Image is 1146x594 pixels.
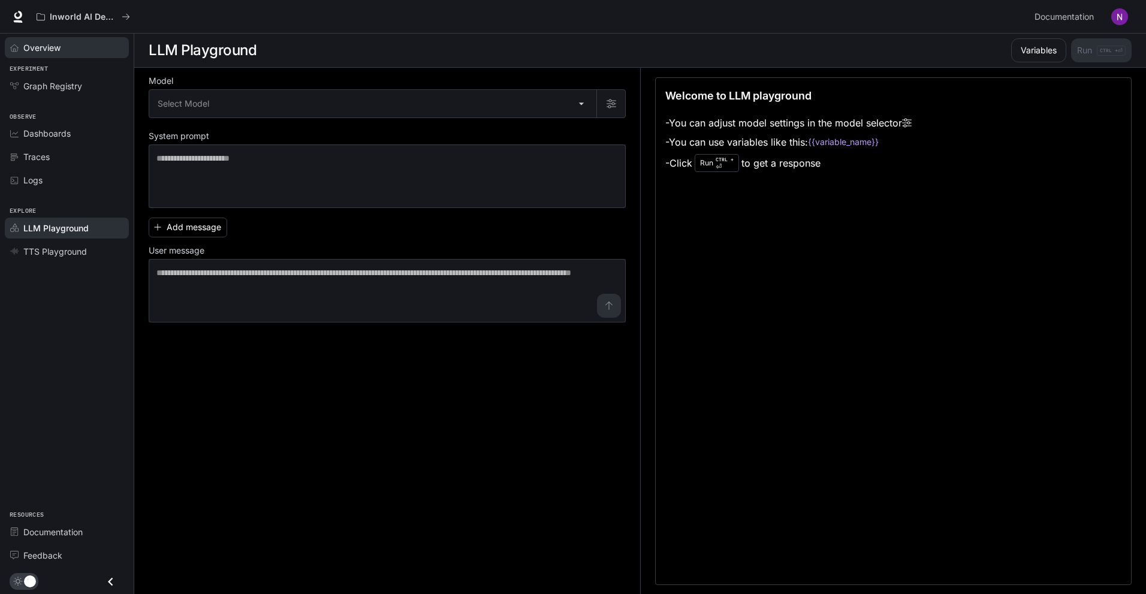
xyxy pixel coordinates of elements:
[1011,38,1066,62] button: Variables
[665,88,812,104] p: Welcome to LLM playground
[149,77,173,85] p: Model
[31,5,135,29] button: All workspaces
[23,526,83,538] span: Documentation
[1108,5,1132,29] button: User avatar
[5,76,129,97] a: Graph Registry
[5,146,129,167] a: Traces
[23,150,50,163] span: Traces
[149,132,209,140] p: System prompt
[5,218,129,239] a: LLM Playground
[716,156,734,163] p: CTRL +
[23,222,89,234] span: LLM Playground
[695,154,739,172] div: Run
[1111,8,1128,25] img: User avatar
[1035,10,1094,25] span: Documentation
[149,90,596,117] div: Select Model
[23,245,87,258] span: TTS Playground
[97,569,124,594] button: Close drawer
[665,132,912,152] li: - You can use variables like this:
[23,41,61,54] span: Overview
[5,123,129,144] a: Dashboards
[23,80,82,92] span: Graph Registry
[149,218,227,237] button: Add message
[5,521,129,542] a: Documentation
[24,574,36,587] span: Dark mode toggle
[5,545,129,566] a: Feedback
[23,174,43,186] span: Logs
[50,12,117,22] p: Inworld AI Demos
[716,156,734,170] p: ⏎
[158,98,209,110] span: Select Model
[23,549,62,562] span: Feedback
[808,136,879,148] code: {{variable_name}}
[149,246,204,255] p: User message
[665,152,912,174] li: - Click to get a response
[5,37,129,58] a: Overview
[149,38,257,62] h1: LLM Playground
[23,127,71,140] span: Dashboards
[5,170,129,191] a: Logs
[1030,5,1103,29] a: Documentation
[665,113,912,132] li: - You can adjust model settings in the model selector
[5,241,129,262] a: TTS Playground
